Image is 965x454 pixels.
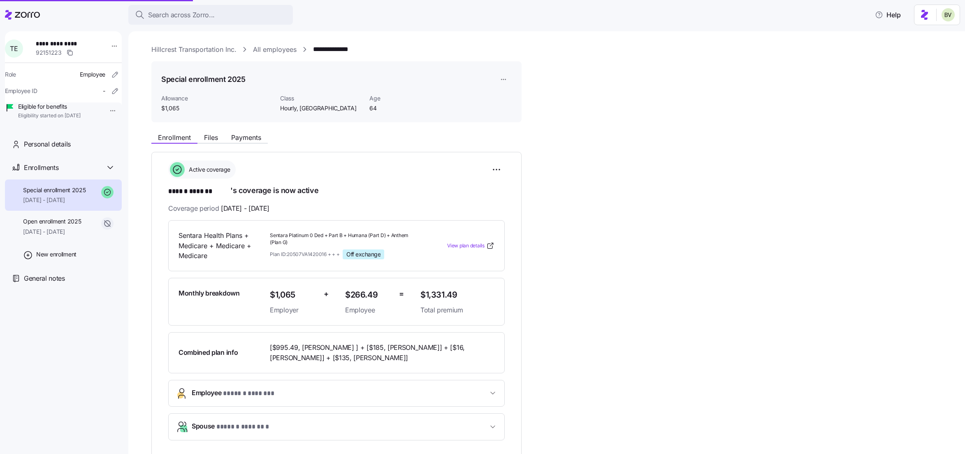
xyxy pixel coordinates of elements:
span: Spouse [192,421,270,432]
span: Role [5,70,16,79]
span: Personal details [24,139,71,149]
span: Plan ID: 20507VA1420016 + + + [270,251,339,258]
span: Combined plan info [179,347,238,358]
span: - [103,87,105,95]
span: Sentara Platinum 0 Ded + Part B + Humana (Part D) + Anthem (Plan G) [270,232,414,246]
span: View plan details [447,242,485,250]
img: 676487ef2089eb4995defdc85707b4f5 [942,8,955,21]
span: New enrollment [36,250,77,258]
span: Eligible for benefits [18,102,81,111]
button: Help [868,7,907,23]
span: Off exchange [346,251,380,258]
a: View plan details [447,242,494,250]
span: Total premium [420,305,494,315]
span: $266.49 [345,288,392,302]
span: Special enrollment 2025 [23,186,86,194]
span: 92151223 [36,49,62,57]
span: + [324,288,329,300]
span: Monthly breakdown [179,288,240,298]
span: Employee ID [5,87,37,95]
span: [DATE] - [DATE] [23,228,81,236]
span: [DATE] - [DATE] [23,196,86,204]
span: $1,331.49 [420,288,494,302]
span: Employee [192,388,289,399]
span: Enrollments [24,163,58,173]
span: Employee [80,70,105,79]
span: Eligibility started on [DATE] [18,112,81,119]
span: Employer [270,305,317,315]
span: General notes [24,273,65,284]
span: $1,065 [270,288,317,302]
span: T E [10,45,18,52]
span: Sentara Health Plans + Medicare + Medicare + Medicare [179,230,263,261]
span: Help [875,10,901,20]
span: Open enrollment 2025 [23,217,81,226]
span: Employee [345,305,392,315]
span: = [399,288,404,300]
span: [$995.49, [PERSON_NAME] ] + [$185, [PERSON_NAME]] + [$16, [PERSON_NAME]] + [$135, [PERSON_NAME]] [270,342,478,363]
